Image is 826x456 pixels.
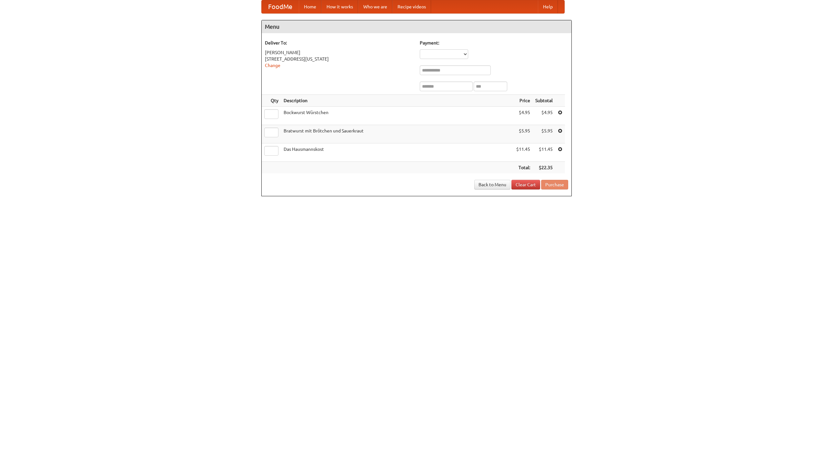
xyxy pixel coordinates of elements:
[262,0,299,13] a: FoodMe
[265,40,413,46] h5: Deliver To:
[533,95,555,107] th: Subtotal
[321,0,358,13] a: How it works
[281,125,514,143] td: Bratwurst mit Brötchen und Sauerkraut
[420,40,568,46] h5: Payment:
[474,180,510,189] a: Back to Menu
[392,0,431,13] a: Recipe videos
[533,107,555,125] td: $4.95
[281,107,514,125] td: Bockwurst Würstchen
[514,95,533,107] th: Price
[533,143,555,162] td: $11.45
[281,95,514,107] th: Description
[514,143,533,162] td: $11.45
[541,180,568,189] button: Purchase
[514,107,533,125] td: $4.95
[281,143,514,162] td: Das Hausmannskost
[262,95,281,107] th: Qty
[514,125,533,143] td: $5.95
[511,180,540,189] a: Clear Cart
[533,162,555,174] th: $22.35
[265,49,413,56] div: [PERSON_NAME]
[514,162,533,174] th: Total:
[299,0,321,13] a: Home
[265,56,413,62] div: [STREET_ADDRESS][US_STATE]
[262,20,571,33] h4: Menu
[538,0,558,13] a: Help
[358,0,392,13] a: Who we are
[265,63,280,68] a: Change
[533,125,555,143] td: $5.95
